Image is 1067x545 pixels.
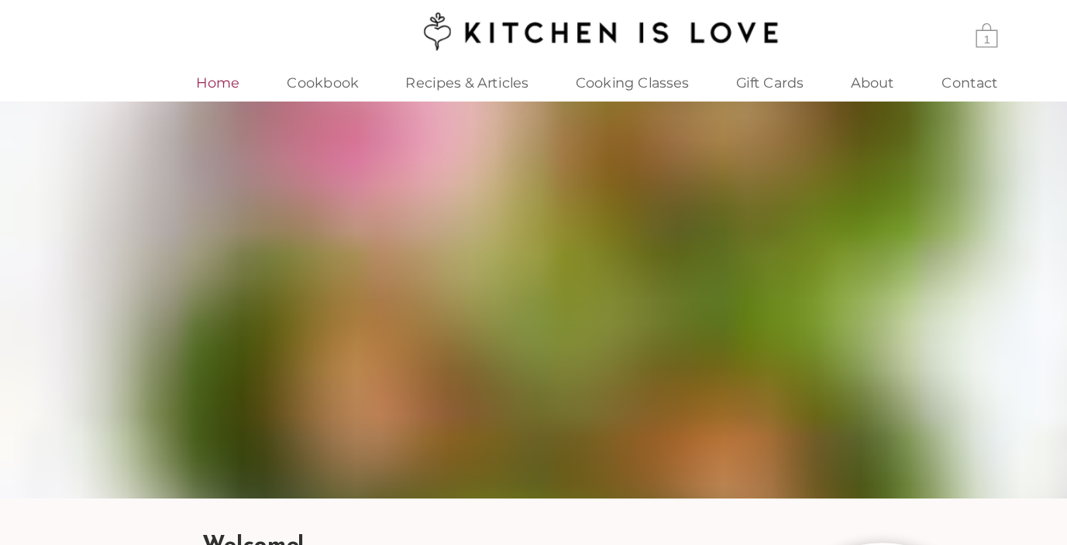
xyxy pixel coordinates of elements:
a: About [740,57,821,91]
p: Gift Cards [650,57,726,91]
a: Gift Cards [637,57,740,91]
nav: Site [154,57,914,91]
p: Recipes & Articles [355,57,480,91]
a: Cart with 1 items [873,19,892,43]
a: Contact [821,57,914,91]
a: Cookbook [236,57,342,91]
div: Cooking Classes [494,57,637,91]
p: Home [168,57,222,91]
a: Home [154,57,236,91]
p: Contact [835,57,900,91]
text: 1 [879,29,885,41]
img: Kitchen is Love logo [368,9,699,47]
p: Cookbook [249,57,329,91]
a: Recipes & Articles [342,57,494,91]
p: About [753,57,807,91]
p: Cooking Classes [507,57,624,91]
